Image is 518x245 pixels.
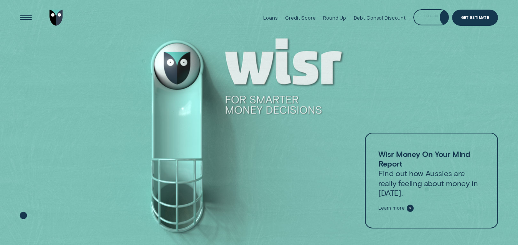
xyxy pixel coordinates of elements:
span: Learn more [378,205,405,211]
img: Wisr [49,10,63,26]
p: Find out how Aussies are really feeling about money in [DATE]. [378,149,485,198]
div: Debt Consol Discount [354,15,406,21]
strong: Wisr Money On Your Mind Report [378,149,470,168]
a: Get Estimate [452,10,498,26]
button: Log in [413,9,449,25]
a: Wisr Money On Your Mind ReportFind out how Aussies are really feeling about money in [DATE].Learn... [365,133,498,228]
div: Loans [263,15,277,21]
div: Credit Score [285,15,315,21]
button: Open Menu [18,10,34,26]
div: Round Up [323,15,346,21]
